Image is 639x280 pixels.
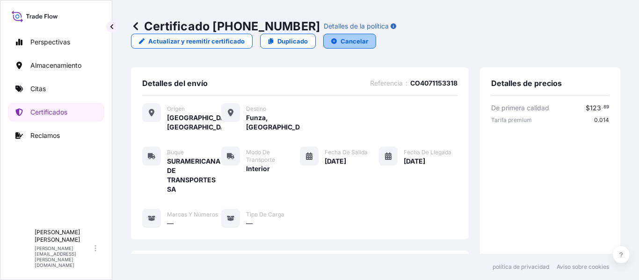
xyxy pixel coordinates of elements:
[586,104,590,112] font: $
[594,116,609,123] font: 0.014
[277,37,308,45] font: Duplicado
[35,229,80,236] font: [PERSON_NAME]
[325,149,368,156] font: Fecha de salida
[246,105,266,112] font: Destino
[246,219,253,227] font: —
[35,245,76,268] font: [PERSON_NAME][EMAIL_ADDRESS][PERSON_NAME][DOMAIN_NAME]
[260,34,316,49] a: Duplicado
[325,157,346,165] font: [DATE]
[246,211,284,218] font: Tipo de carga
[602,104,603,109] font: .
[8,126,104,145] a: Reclamos
[493,263,549,271] a: política de privacidad
[491,79,562,88] font: Detalles de precios
[603,104,609,109] font: 89
[30,108,67,116] font: Certificados
[167,157,222,193] font: SURAMERICANA DE TRANSPORTES SA
[491,104,549,112] font: De primera calidad
[406,79,407,87] font: :
[144,19,320,33] font: Certificado [PHONE_NUMBER]
[590,104,601,112] font: 123
[404,157,425,165] font: [DATE]
[167,219,174,227] font: —
[8,33,104,51] a: Perspectivas
[30,131,60,139] font: Reclamos
[341,37,368,45] font: Cancelar
[167,114,239,131] font: [GEOGRAPHIC_DATA], [GEOGRAPHIC_DATA]
[30,85,46,93] font: Citas
[167,149,184,156] font: Buque
[167,105,185,112] font: Origen
[148,37,245,45] font: Actualizar y reemitir certificado
[246,165,270,172] font: Interior
[404,149,451,156] font: Fecha de llegada
[30,38,70,46] font: Perspectivas
[142,79,208,88] font: Detalles del envío
[324,22,389,30] font: Detalles de la política
[410,79,457,87] font: CO4071153318
[131,34,253,49] a: Actualizar y reemitir certificado
[557,263,609,271] a: Aviso sobre cookies
[491,116,532,123] font: Tarifa premium
[8,56,104,75] a: Almacenamiento
[19,243,24,253] font: A
[167,211,218,218] font: Marcas y números
[8,79,104,98] a: Citas
[35,236,80,243] font: [PERSON_NAME]
[8,103,104,122] a: Certificados
[370,79,403,87] font: Referencia
[246,149,275,163] font: Modo de transporte
[246,114,314,131] font: Funza, [GEOGRAPHIC_DATA]
[323,34,376,49] button: Cancelar
[30,61,81,69] font: Almacenamiento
